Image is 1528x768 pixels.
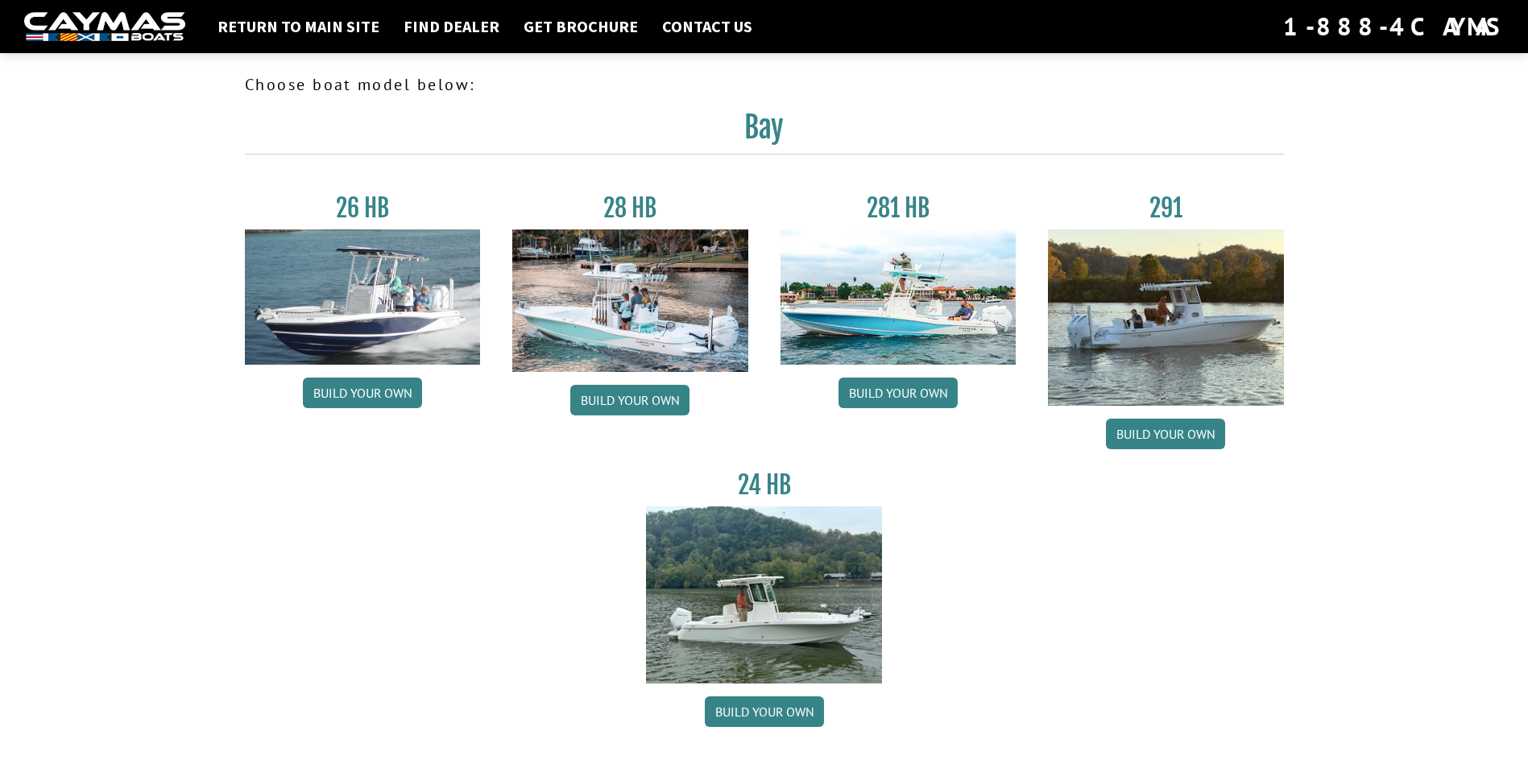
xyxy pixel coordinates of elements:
[1283,9,1504,44] div: 1-888-4CAYMAS
[24,12,185,42] img: white-logo-c9c8dbefe5ff5ceceb0f0178aa75bf4bb51f6bca0971e226c86eb53dfe498488.png
[1048,229,1284,406] img: 291_Thumbnail.jpg
[209,16,387,37] a: Return to main site
[839,378,958,408] a: Build your own
[705,696,824,727] a: Build your own
[245,193,481,223] h3: 26 HB
[516,16,646,37] a: Get Brochure
[646,506,882,683] img: 24_HB_thumbnail.jpg
[1106,419,1225,449] a: Build your own
[654,16,760,37] a: Contact Us
[245,72,1284,97] p: Choose boat model below:
[1048,193,1284,223] h3: 291
[781,193,1017,223] h3: 281 HB
[245,109,1284,155] h2: Bay
[245,229,481,365] img: 26_new_photo_resized.jpg
[303,378,422,408] a: Build your own
[395,16,507,37] a: Find Dealer
[781,229,1017,365] img: 28-hb-twin.jpg
[570,385,689,415] a: Build your own
[512,229,748,372] img: 28_hb_thumbnail_for_caymas_connect.jpg
[512,193,748,223] h3: 28 HB
[646,470,882,500] h3: 24 HB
